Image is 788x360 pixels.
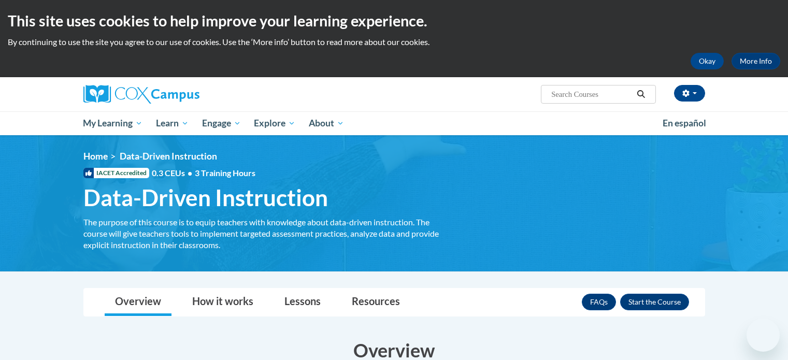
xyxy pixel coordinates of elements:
[309,117,344,129] span: About
[83,85,280,104] a: Cox Campus
[105,289,171,316] a: Overview
[274,289,331,316] a: Lessons
[202,117,241,129] span: Engage
[68,111,721,135] div: Main menu
[8,36,780,48] p: By continuing to use the site you agree to our use of cookies. Use the ‘More info’ button to read...
[620,294,689,310] button: Enroll
[83,217,441,251] div: The purpose of this course is to equip teachers with knowledge about data-driven instruction. The...
[633,88,649,100] button: Search
[156,117,189,129] span: Learn
[120,151,217,162] span: Data-Driven Instruction
[663,118,706,128] span: En español
[149,111,195,135] a: Learn
[732,53,780,69] a: More Info
[83,151,108,162] a: Home
[656,112,713,134] a: En español
[77,111,150,135] a: My Learning
[582,294,616,310] a: FAQs
[188,168,192,178] span: •
[83,117,142,129] span: My Learning
[83,168,149,178] span: IACET Accredited
[302,111,351,135] a: About
[182,289,264,316] a: How it works
[341,289,410,316] a: Resources
[8,10,780,31] h2: This site uses cookies to help improve your learning experience.
[254,117,295,129] span: Explore
[674,85,705,102] button: Account Settings
[247,111,302,135] a: Explore
[83,184,328,211] span: Data-Driven Instruction
[747,319,780,352] iframe: Button to launch messaging window
[195,111,248,135] a: Engage
[550,88,633,100] input: Search Courses
[691,53,724,69] button: Okay
[195,168,255,178] span: 3 Training Hours
[83,85,199,104] img: Cox Campus
[152,167,255,179] span: 0.3 CEUs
